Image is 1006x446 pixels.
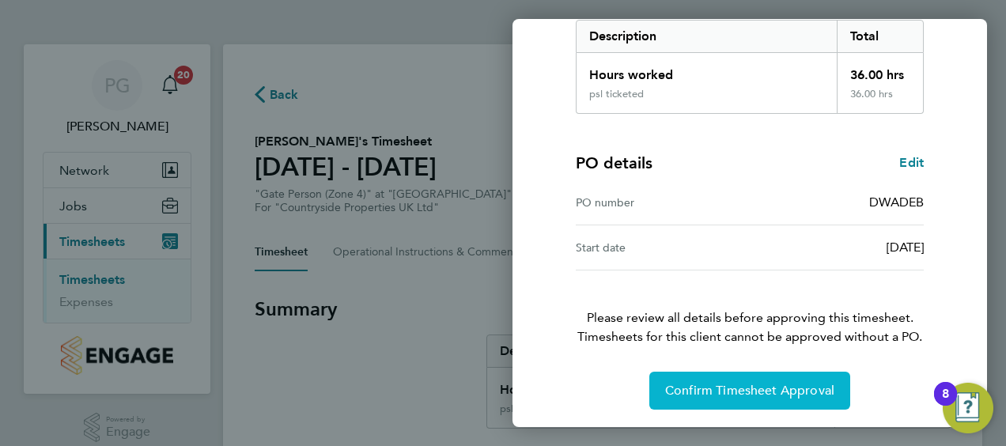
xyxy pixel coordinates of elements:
h4: PO details [576,152,652,174]
div: [DATE] [750,238,924,257]
span: Edit [899,155,924,170]
div: Start date [576,238,750,257]
div: PO number [576,193,750,212]
div: Description [577,21,837,52]
div: Summary of 18 - 24 Aug 2025 [576,20,924,114]
div: Hours worked [577,53,837,88]
span: Timesheets for this client cannot be approved without a PO. [557,327,943,346]
span: Confirm Timesheet Approval [665,383,834,399]
button: Open Resource Center, 8 new notifications [943,383,993,433]
div: 8 [942,394,949,414]
a: Edit [899,153,924,172]
div: 36.00 hrs [837,88,924,113]
div: 36.00 hrs [837,53,924,88]
button: Confirm Timesheet Approval [649,372,850,410]
div: psl ticketed [589,88,644,100]
span: DWADEB [869,195,924,210]
p: Please review all details before approving this timesheet. [557,270,943,346]
div: Total [837,21,924,52]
